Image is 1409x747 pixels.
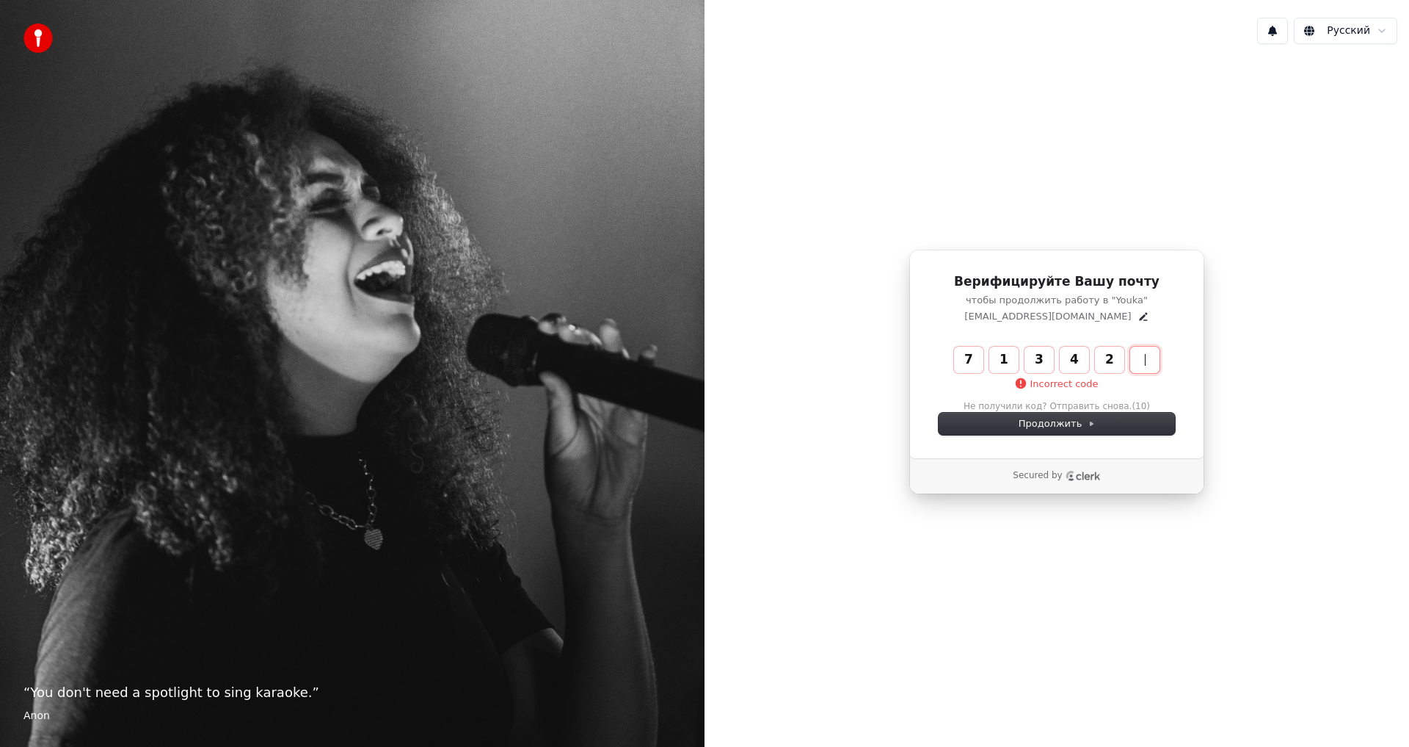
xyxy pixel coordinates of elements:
a: Clerk logo [1066,471,1101,481]
button: Продолжить [939,413,1175,435]
p: чтобы продолжить работу в "Youka" [939,294,1175,307]
p: Secured by [1013,470,1062,482]
p: [EMAIL_ADDRESS][DOMAIN_NAME] [964,310,1131,323]
button: Edit [1137,311,1149,322]
p: Incorrect code [1015,378,1098,391]
p: “ You don't need a spotlight to sing karaoke. ” [23,682,681,703]
span: Продолжить [1019,417,1096,430]
footer: Anon [23,709,681,723]
img: youka [23,24,53,53]
input: Enter verification code [954,347,1189,373]
h1: Верифицируйте Вашу почту [939,273,1175,291]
